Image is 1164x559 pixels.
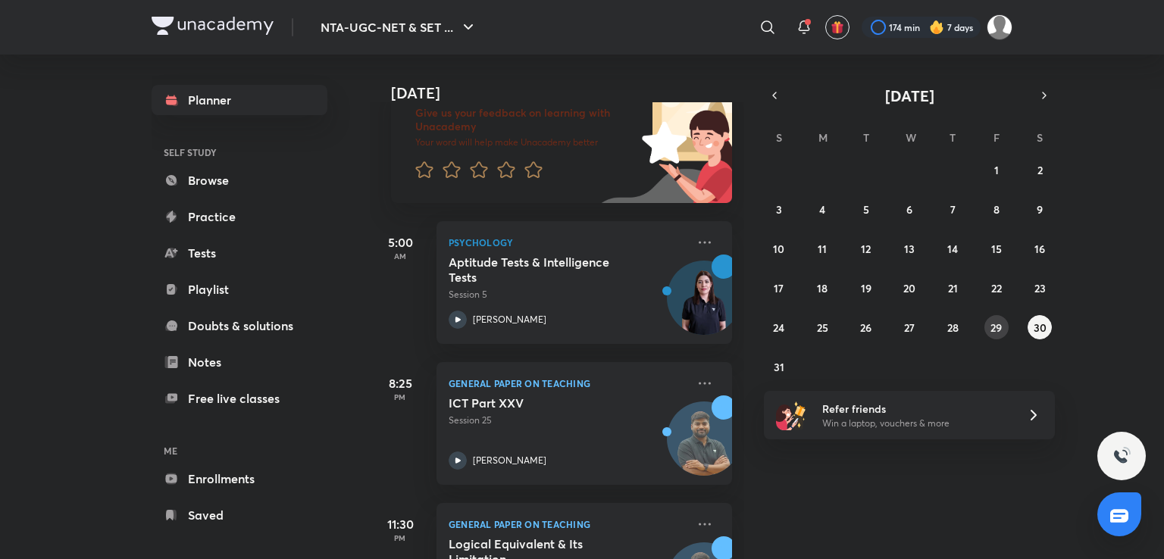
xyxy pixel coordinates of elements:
abbr: August 24, 2025 [773,320,784,335]
a: Tests [152,238,327,268]
h6: Give us your feedback on learning with Unacademy [415,106,637,133]
button: August 11, 2025 [810,236,834,261]
a: Browse [152,165,327,195]
button: August 17, 2025 [767,276,791,300]
h6: Refer friends [822,401,1009,417]
a: Notes [152,347,327,377]
abbr: Wednesday [906,130,916,145]
button: August 4, 2025 [810,197,834,221]
abbr: August 16, 2025 [1034,242,1045,256]
button: August 24, 2025 [767,315,791,339]
button: August 13, 2025 [897,236,921,261]
h4: [DATE] [391,84,747,102]
button: August 27, 2025 [897,315,921,339]
button: August 8, 2025 [984,197,1009,221]
abbr: August 5, 2025 [863,202,869,217]
abbr: Tuesday [863,130,869,145]
button: August 3, 2025 [767,197,791,221]
button: August 31, 2025 [767,354,791,379]
p: Session 25 [449,414,687,427]
p: AM [370,251,430,261]
p: Win a laptop, vouchers & more [822,417,1009,430]
p: Psychology [449,233,687,251]
abbr: August 8, 2025 [993,202,1000,217]
img: feedback_image [590,82,732,203]
button: August 29, 2025 [984,315,1009,339]
abbr: August 11, 2025 [818,242,827,256]
h5: 5:00 [370,233,430,251]
button: August 5, 2025 [854,197,878,221]
abbr: August 2, 2025 [1037,163,1043,177]
a: Practice [152,201,327,232]
abbr: August 31, 2025 [774,360,784,374]
abbr: August 30, 2025 [1034,320,1047,335]
h6: ME [152,438,327,464]
button: August 26, 2025 [854,315,878,339]
abbr: August 20, 2025 [903,281,915,295]
abbr: August 28, 2025 [947,320,959,335]
button: August 14, 2025 [940,236,965,261]
span: [DATE] [885,86,934,106]
button: August 20, 2025 [897,276,921,300]
h5: 8:25 [370,374,430,392]
button: August 18, 2025 [810,276,834,300]
abbr: August 4, 2025 [819,202,825,217]
button: [DATE] [785,85,1034,106]
img: streak [929,20,944,35]
button: August 10, 2025 [767,236,791,261]
img: referral [776,400,806,430]
img: Avatar [668,410,740,482]
a: Doubts & solutions [152,311,327,341]
button: August 28, 2025 [940,315,965,339]
p: PM [370,392,430,401]
abbr: August 25, 2025 [817,320,828,335]
h5: ICT Part XXV [449,395,637,411]
button: NTA-UGC-NET & SET ... [311,12,487,42]
abbr: August 29, 2025 [990,320,1002,335]
button: August 23, 2025 [1028,276,1052,300]
p: [PERSON_NAME] [473,313,546,326]
abbr: August 1, 2025 [994,163,999,177]
abbr: August 7, 2025 [950,202,956,217]
button: August 6, 2025 [897,197,921,221]
abbr: August 23, 2025 [1034,281,1046,295]
button: August 30, 2025 [1028,315,1052,339]
img: Avatar [668,269,740,342]
abbr: Saturday [1037,130,1043,145]
abbr: August 12, 2025 [861,242,871,256]
a: Free live classes [152,383,327,414]
abbr: August 13, 2025 [904,242,915,256]
p: General Paper on Teaching [449,374,687,392]
button: August 19, 2025 [854,276,878,300]
a: Enrollments [152,464,327,494]
img: ttu [1112,447,1131,465]
abbr: Thursday [950,130,956,145]
button: avatar [825,15,850,39]
abbr: August 17, 2025 [774,281,784,295]
abbr: August 22, 2025 [991,281,1002,295]
h5: 11:30 [370,515,430,533]
h5: Aptitude Tests & Intelligence Tests [449,255,637,285]
button: August 22, 2025 [984,276,1009,300]
abbr: August 10, 2025 [773,242,784,256]
abbr: Friday [993,130,1000,145]
abbr: Monday [818,130,828,145]
p: [PERSON_NAME] [473,454,546,467]
a: Saved [152,500,327,530]
button: August 9, 2025 [1028,197,1052,221]
h6: SELF STUDY [152,139,327,165]
abbr: August 6, 2025 [906,202,912,217]
p: Session 5 [449,288,687,301]
button: August 1, 2025 [984,158,1009,182]
button: August 2, 2025 [1028,158,1052,182]
abbr: August 21, 2025 [948,281,958,295]
button: August 15, 2025 [984,236,1009,261]
p: Your word will help make Unacademy better [415,136,637,148]
abbr: August 26, 2025 [860,320,871,335]
abbr: August 27, 2025 [904,320,915,335]
abbr: August 15, 2025 [991,242,1002,256]
abbr: August 14, 2025 [947,242,958,256]
abbr: August 18, 2025 [817,281,828,295]
button: August 21, 2025 [940,276,965,300]
button: August 16, 2025 [1028,236,1052,261]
